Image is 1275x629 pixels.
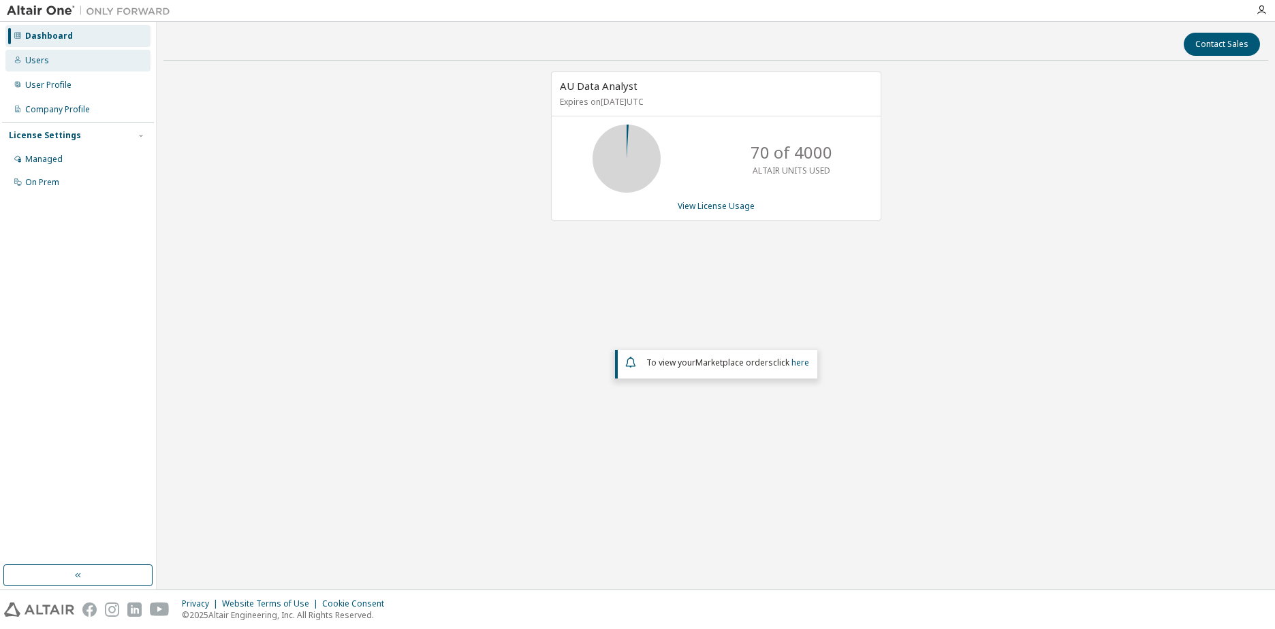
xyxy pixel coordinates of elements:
div: Managed [25,154,63,165]
p: Expires on [DATE] UTC [560,96,869,108]
div: Users [25,55,49,66]
a: here [791,357,809,368]
div: Cookie Consent [322,598,392,609]
img: altair_logo.svg [4,602,74,617]
div: License Settings [9,130,81,141]
img: linkedin.svg [127,602,142,617]
span: AU Data Analyst [560,79,637,93]
div: Company Profile [25,104,90,115]
p: 70 of 4000 [751,141,832,164]
div: On Prem [25,177,59,188]
a: View License Usage [678,200,755,212]
p: ALTAIR UNITS USED [753,165,830,176]
div: Website Terms of Use [222,598,322,609]
p: © 2025 Altair Engineering, Inc. All Rights Reserved. [182,609,392,621]
button: Contact Sales [1184,33,1260,56]
img: instagram.svg [105,602,119,617]
div: Dashboard [25,31,73,42]
img: Altair One [7,4,177,18]
em: Marketplace orders [695,357,773,368]
div: Privacy [182,598,222,609]
div: User Profile [25,80,72,91]
img: youtube.svg [150,602,170,617]
img: facebook.svg [82,602,97,617]
span: To view your click [646,357,809,368]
